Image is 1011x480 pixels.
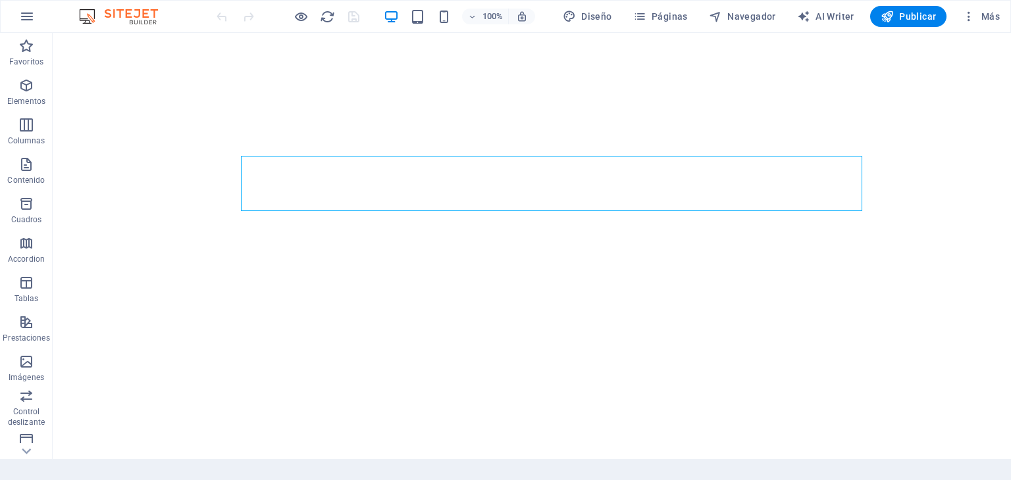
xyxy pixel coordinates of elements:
p: Cuadros [11,214,42,225]
p: Accordion [8,254,45,264]
button: Publicar [870,6,947,27]
p: Tablas [14,293,39,304]
span: Páginas [633,10,688,23]
span: Diseño [563,10,612,23]
div: Diseño (Ctrl+Alt+Y) [557,6,617,27]
span: Publicar [881,10,937,23]
h6: 100% [482,9,503,24]
p: Elementos [7,96,45,107]
button: Páginas [628,6,693,27]
button: reload [319,9,335,24]
span: Más [962,10,1000,23]
i: Volver a cargar página [320,9,335,24]
button: 100% [462,9,509,24]
button: Haz clic para salir del modo de previsualización y seguir editando [293,9,309,24]
p: Favoritos [9,57,43,67]
button: Navegador [704,6,781,27]
button: AI Writer [792,6,860,27]
button: Más [957,6,1005,27]
p: Prestaciones [3,333,49,343]
p: Contenido [7,175,45,185]
img: Editor Logo [76,9,174,24]
span: AI Writer [797,10,854,23]
p: Imágenes [9,372,44,383]
i: Al redimensionar, ajustar el nivel de zoom automáticamente para ajustarse al dispositivo elegido. [516,11,528,22]
button: Diseño [557,6,617,27]
p: Columnas [8,135,45,146]
span: Navegador [709,10,776,23]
